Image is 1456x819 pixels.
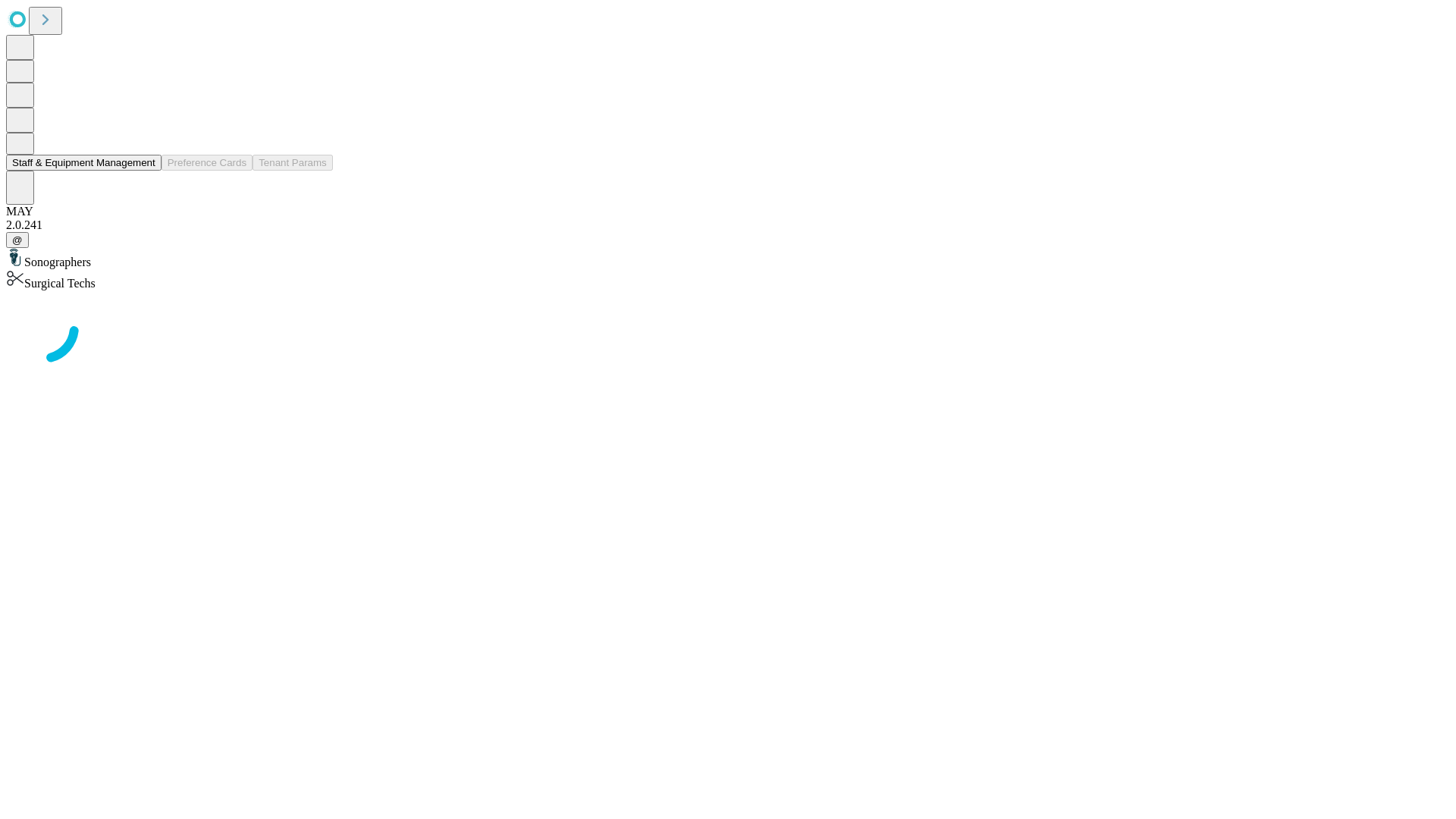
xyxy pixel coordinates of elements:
[253,155,333,171] button: Tenant Params
[6,232,29,248] button: @
[6,155,162,171] button: Staff & Equipment Management
[6,248,1450,269] div: Sonographers
[162,155,253,171] button: Preference Cards
[6,269,1450,290] div: Surgical Techs
[6,218,1450,232] div: 2.0.241
[6,205,1450,218] div: MAY
[12,234,23,246] span: @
